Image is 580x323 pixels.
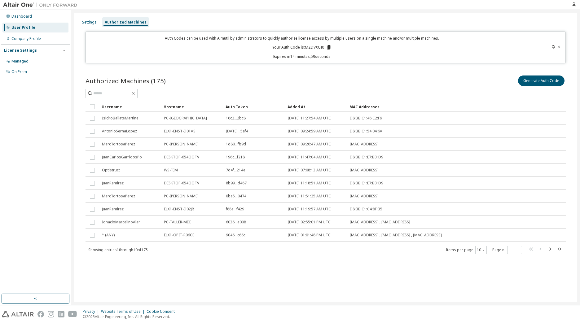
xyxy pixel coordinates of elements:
p: © 2025 Altair Engineering, Inc. All Rights Reserved. [83,314,178,319]
div: Company Profile [11,36,41,41]
button: Generate Auth Code [518,75,565,86]
img: linkedin.svg [58,311,64,317]
div: Auth Token [226,102,283,112]
span: PC-[GEOGRAPHIC_DATA] [164,116,207,121]
div: Settings [82,20,97,25]
div: Managed [11,59,29,64]
span: PC-[PERSON_NAME] [164,142,199,147]
span: JuanRamirez [102,207,124,212]
span: [MAC_ADDRESS] [350,142,379,147]
span: Authorized Machines (175) [86,76,166,85]
span: 9046...c66c [226,233,245,238]
span: 7d4f...214e [226,168,245,173]
span: [DATE] 01:01:48 PM UTC [288,233,331,238]
span: PC-TALLER-MEC [164,220,191,225]
div: Hostname [164,102,221,112]
span: 1d80...fb9d [226,142,246,147]
div: Cookie Consent [147,309,178,314]
span: [DATE] 02:55:01 PM UTC [288,220,331,225]
div: Added At [288,102,345,112]
span: D8:BB:C1:E7:BD:D9 [350,181,383,186]
span: MarcTortosaPerez [102,194,135,199]
span: 8b99...d467 [226,181,247,186]
span: AntonioSernaLopez [102,129,137,134]
span: D8:BB:C1:E7:BD:D9 [350,155,383,160]
div: Dashboard [11,14,32,19]
span: PC-[PERSON_NAME] [164,194,199,199]
p: Auth Codes can be used with Almutil by administrators to quickly authorize license access by mult... [90,36,515,41]
span: [MAC_ADDRESS] , [MAC_ADDRESS] [350,220,410,225]
span: JuanCarlosGarrigosPo [102,155,142,160]
span: [DATE] 09:24:59 AM UTC [288,129,331,134]
span: ELX1-OPIT-R06CE [164,233,194,238]
span: DESKTOP-654OOTV [164,155,199,160]
span: [DATE] 11:47:04 AM UTC [288,155,331,160]
span: Showing entries 1 through 10 of 175 [88,247,148,252]
span: [DATE] 11:27:54 AM UTC [288,116,331,121]
span: [MAC_ADDRESS] [350,194,379,199]
span: [DATE]...5af4 [226,129,248,134]
span: [MAC_ADDRESS] , [MAC_ADDRESS] , [MAC_ADDRESS] [350,233,442,238]
span: [DATE] 11:19:57 AM UTC [288,207,331,212]
span: IgnacioMarcelinoAlar [102,220,140,225]
span: Page n. [492,246,522,254]
p: Your Auth Code is: MZDVXGI0 [272,45,332,50]
span: MarcTortosaPerez [102,142,135,147]
span: Optistruct [102,168,120,173]
span: Items per page [446,246,487,254]
span: * (ANY) [102,233,115,238]
span: JuanRamirez [102,181,124,186]
span: 16c2...2bc8 [226,116,246,121]
span: [MAC_ADDRESS] [350,168,379,173]
div: Username [102,102,159,112]
span: D8:BB:C1:54:04:6A [350,129,382,134]
div: Authorized Machines [105,20,147,25]
span: [DATE] 07:08:13 AM UTC [288,168,331,173]
div: MAC Addresses [349,102,501,112]
span: DESKTOP-654OOTV [164,181,199,186]
img: altair_logo.svg [2,311,34,317]
img: instagram.svg [48,311,54,317]
span: 0be5...0474 [226,194,246,199]
p: Expires in 14 minutes, 59 seconds [90,54,515,59]
span: f68e...f429 [226,207,244,212]
span: [DATE] 11:51:25 AM UTC [288,194,331,199]
span: D8:BB:C1:46:C2:F9 [350,116,382,121]
span: ELX1-ENST-D01AS [164,129,196,134]
span: [DATE] 09:26:47 AM UTC [288,142,331,147]
img: facebook.svg [37,311,44,317]
div: Privacy [83,309,101,314]
span: 196c...f218 [226,155,245,160]
img: Altair One [3,2,81,8]
div: On Prem [11,69,27,74]
span: WS-FEM [164,168,178,173]
div: License Settings [4,48,37,53]
span: IsidroBallateMartine [102,116,138,121]
button: 10 [477,248,485,252]
span: ELX1-ENST-D02JR [164,207,194,212]
div: Website Terms of Use [101,309,147,314]
div: User Profile [11,25,35,30]
span: D8:BB:C1:C4:8F:B5 [350,207,382,212]
span: 6036...a008 [226,220,246,225]
img: youtube.svg [68,311,77,317]
span: [DATE] 11:18:51 AM UTC [288,181,331,186]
